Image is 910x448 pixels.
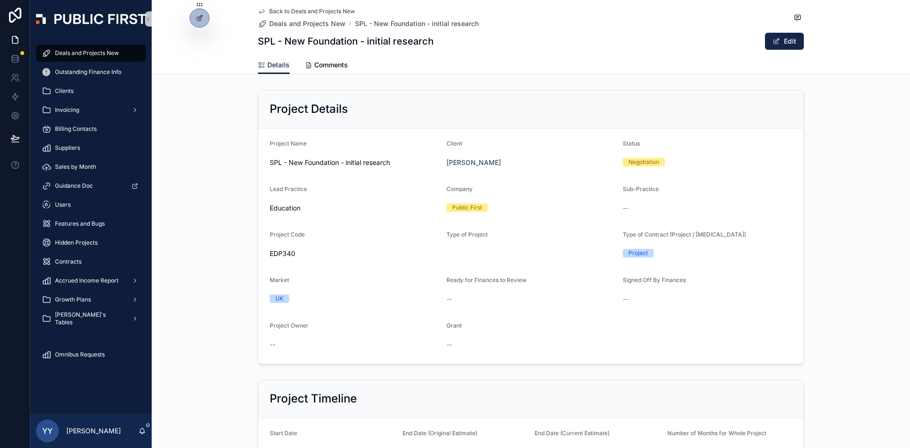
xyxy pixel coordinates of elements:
[36,120,146,137] a: Billing Contacts
[402,430,477,437] span: End Date (Original Estimate)
[36,45,146,62] a: Deals and Projects New
[55,351,105,358] span: Omnibus Requests
[270,203,300,213] span: Education
[623,294,628,304] span: --
[55,68,121,76] span: Outstanding Finance Info
[36,346,146,363] a: Omnibus Requests
[270,101,348,117] h2: Project Details
[623,140,640,147] span: Status
[270,140,307,147] span: Project Name
[270,430,297,437] span: Start Date
[55,258,82,265] span: Contracts
[55,296,91,303] span: Growth Plans
[446,294,452,304] span: --
[667,430,766,437] span: Number of Months for Whole Project
[55,106,79,114] span: Invoicing
[267,60,290,70] span: Details
[55,220,105,228] span: Features and Bugs
[628,158,659,166] div: Negotiation
[55,49,119,57] span: Deals and Projects New
[623,185,659,192] span: Sub-Practice
[36,215,146,232] a: Features and Bugs
[535,430,610,437] span: End Date (Current Estimate)
[36,253,146,270] a: Contracts
[36,310,146,327] a: [PERSON_NAME]'s Tables
[36,101,146,119] a: Invoicing
[36,82,146,100] a: Clients
[270,231,305,238] span: Project Code
[446,231,488,238] span: Type of Project
[42,425,53,437] span: YY
[623,276,686,283] span: Signed Off By Finances
[446,185,473,192] span: Company
[270,185,307,192] span: Lead Practice
[446,158,501,167] a: [PERSON_NAME]
[628,249,648,257] div: Project
[36,291,146,308] a: Growth Plans
[446,276,527,283] span: Ready for Finances to Review
[623,203,628,213] span: --
[314,60,348,70] span: Comments
[765,33,804,50] button: Edit
[446,340,452,349] span: --
[258,19,346,28] a: Deals and Projects New
[55,277,118,284] span: Accrued Income Report
[258,35,434,48] h1: SPL - New Foundation - initial research
[55,87,73,95] span: Clients
[270,158,439,167] span: SPL - New Foundation - initial research
[55,163,96,171] span: Sales by Month
[66,426,121,436] p: [PERSON_NAME]
[623,231,746,238] span: Type of Contract (Project / [MEDICAL_DATA])
[55,125,97,133] span: Billing Contacts
[55,239,98,247] span: Hidden Projects
[270,391,357,406] h2: Project Timeline
[452,203,482,212] div: Public First
[36,234,146,251] a: Hidden Projects
[55,144,80,152] span: Suppliers
[269,19,346,28] span: Deals and Projects New
[446,322,462,329] span: Grant
[270,249,439,258] span: EDP340
[305,56,348,75] a: Comments
[36,158,146,175] a: Sales by Month
[36,272,146,289] a: Accrued Income Report
[270,276,289,283] span: Market
[36,14,146,24] img: App logo
[446,140,462,147] span: Client
[36,64,146,81] a: Outstanding Finance Info
[258,56,290,74] a: Details
[270,322,309,329] span: Project Owner
[258,8,355,15] a: Back to Deals and Projects New
[355,19,479,28] a: SPL - New Foundation - initial research
[275,294,283,303] div: UK
[30,38,152,375] div: scrollable content
[269,8,355,15] span: Back to Deals and Projects New
[36,139,146,156] a: Suppliers
[36,196,146,213] a: Users
[36,177,146,194] a: Guidance Doc
[55,201,71,209] span: Users
[55,311,124,326] span: [PERSON_NAME]'s Tables
[55,182,93,190] span: Guidance Doc
[270,340,275,349] span: --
